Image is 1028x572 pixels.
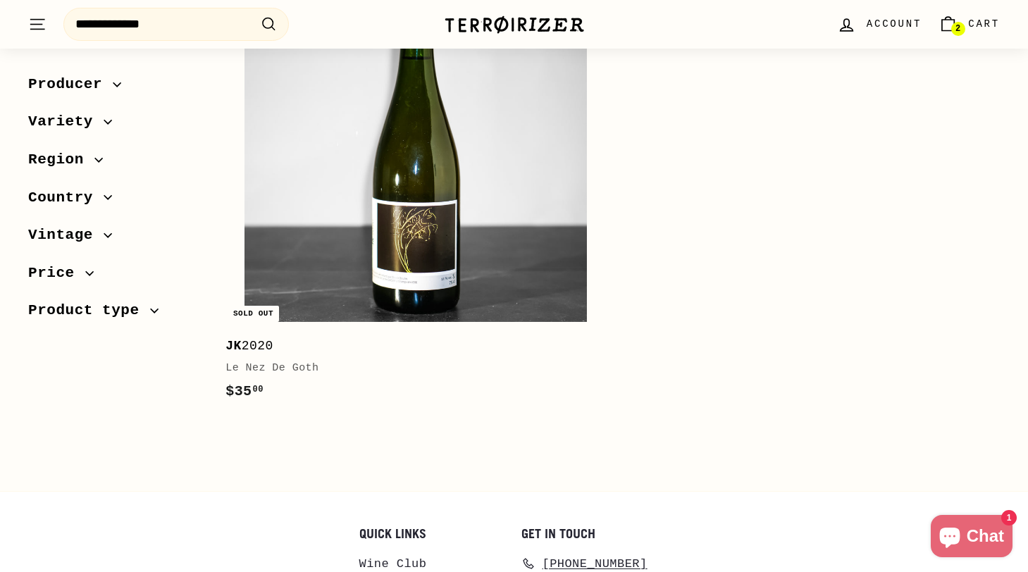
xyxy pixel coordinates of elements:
[930,4,1008,45] a: Cart
[225,383,264,399] span: $35
[28,223,104,247] span: Vintage
[28,148,94,172] span: Region
[225,360,591,377] div: Le Nez De Goth
[28,220,203,258] button: Vintage
[28,144,203,182] button: Region
[253,385,264,394] sup: 00
[28,111,104,135] span: Variety
[28,296,203,334] button: Product type
[28,73,113,97] span: Producer
[968,16,1000,32] span: Cart
[28,299,150,323] span: Product type
[359,527,507,541] h2: Quick links
[28,182,203,220] button: Country
[867,16,922,32] span: Account
[228,306,279,322] div: Sold out
[28,186,104,210] span: Country
[28,69,203,107] button: Producer
[927,515,1017,561] inbox-online-store-chat: Shopify online store chat
[521,527,669,541] h2: Get in touch
[955,24,960,34] span: 2
[28,107,203,145] button: Variety
[225,336,591,356] div: 2020
[829,4,930,45] a: Account
[28,261,85,285] span: Price
[28,258,203,296] button: Price
[225,339,242,353] b: JK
